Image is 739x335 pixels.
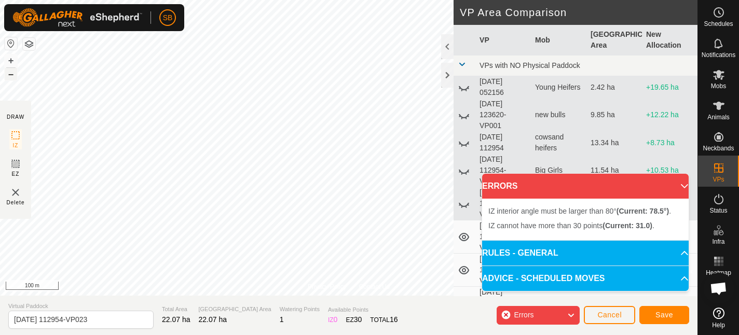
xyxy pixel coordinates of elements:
th: New Allocation [642,25,697,55]
span: SB [163,12,173,23]
div: Big Girls [535,165,582,176]
span: 30 [354,315,362,324]
span: Virtual Paddock [8,302,154,311]
b: (Current: 78.5°) [617,207,669,215]
span: Delete [7,199,25,206]
span: 16 [390,315,398,324]
span: IZ cannot have more than 30 points . [488,221,654,230]
td: 2.42 ha [586,76,642,99]
div: new bulls [535,109,582,120]
span: Notifications [702,52,735,58]
td: +8.73 ha [642,132,697,154]
th: VP [475,25,531,55]
span: ADVICE - SCHEDULED MOVES [482,272,605,285]
td: 13.34 ha [586,132,642,154]
span: Mobs [711,83,726,89]
button: + [5,54,17,67]
td: [DATE] 112954 [475,132,531,154]
span: RULES - GENERAL [482,247,558,259]
th: [GEOGRAPHIC_DATA] Area [586,25,642,55]
span: Save [655,311,673,319]
td: +12.22 ha [642,99,697,132]
a: Privacy Policy [308,282,347,291]
span: Total Area [162,305,190,314]
span: Cancel [597,311,622,319]
td: [DATE] 123620-VP001 [475,99,531,132]
b: (Current: 31.0) [603,221,652,230]
button: Reset Map [5,37,17,50]
span: 22.07 ha [199,315,227,324]
a: Contact Us [359,282,390,291]
p-accordion-content: ERRORS [482,199,689,240]
span: Watering Points [280,305,320,314]
td: [DATE] 052156 [475,76,531,99]
button: Save [639,306,689,324]
a: Help [698,303,739,332]
div: cowsand heifers [535,132,582,153]
th: Mob [531,25,586,55]
span: Status [709,207,727,214]
span: Help [712,322,725,328]
span: Infra [712,239,724,245]
span: VPs with NO Physical Paddock [480,61,580,69]
span: IZ [13,142,19,149]
div: TOTAL [370,314,398,325]
span: Available Points [328,305,398,314]
td: +10.53 ha [642,154,697,187]
span: Schedules [704,21,733,27]
span: 0 [334,315,338,324]
span: Neckbands [703,145,734,151]
td: [DATE] 112954-VP010 [475,220,531,254]
p-accordion-header: ADVICE - SCHEDULED MOVES [482,266,689,291]
p-accordion-header: RULES - GENERAL [482,241,689,266]
div: Open chat [703,273,734,304]
span: [GEOGRAPHIC_DATA] Area [199,305,271,314]
span: Animals [707,114,730,120]
td: 11.54 ha [586,154,642,187]
span: VPs [713,176,724,183]
div: IZ [328,314,337,325]
td: [DATE] 112954-VP012 [475,287,531,320]
td: [DATE] 112954-VP011 [475,254,531,287]
button: Map Layers [23,38,35,50]
button: – [5,68,17,80]
img: Gallagher Logo [12,8,142,27]
td: [DATE] 112954-VP007 [475,154,531,187]
div: DRAW [7,113,24,121]
div: EZ [346,314,362,325]
span: IZ interior angle must be larger than 80° . [488,207,671,215]
td: 9.85 ha [586,99,642,132]
span: Heatmap [706,270,731,276]
button: Cancel [584,306,635,324]
span: 22.07 ha [162,315,190,324]
span: ERRORS [482,180,517,192]
td: +19.65 ha [642,76,697,99]
div: Young Heifers [535,82,582,93]
td: [DATE] 112954-VP008 [475,187,531,220]
img: VP [9,186,22,199]
p-accordion-header: ERRORS [482,174,689,199]
span: EZ [12,170,20,178]
span: Errors [514,311,533,319]
span: 1 [280,315,284,324]
h2: VP Area Comparison [460,6,697,19]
